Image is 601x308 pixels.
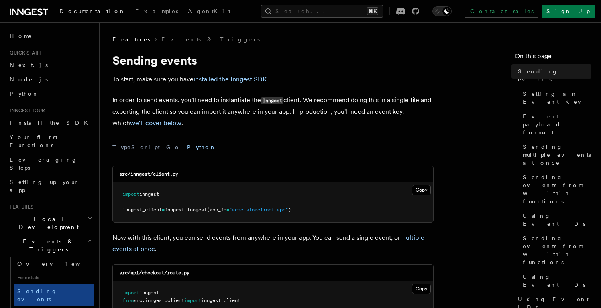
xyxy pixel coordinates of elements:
[122,207,162,213] span: inngest_client
[226,207,229,213] span: =
[122,290,139,296] span: import
[14,271,94,284] span: Essentials
[166,138,181,156] button: Go
[515,64,591,87] a: Sending events
[135,8,178,14] span: Examples
[6,107,45,114] span: Inngest tour
[112,232,434,255] p: Now with this client, you can send events from anywhere in your app. You can send a single event,...
[520,231,591,269] a: Sending events from within functions
[112,74,434,85] p: To start, make sure you have .
[229,207,288,213] span: "acme-storefront-app"
[194,75,267,83] a: installed the Inngest SDK
[10,156,77,171] span: Leveraging Steps
[6,58,94,72] a: Next.js
[6,175,94,197] a: Setting up your app
[112,138,160,156] button: TypeScript
[130,119,181,127] a: we'll cover below
[520,140,591,170] a: Sending multiple events at once
[10,134,57,148] span: Your first Functions
[119,171,178,177] code: src/inngest/client.py
[122,191,139,197] span: import
[367,7,378,15] kbd: ⌘K
[523,234,591,266] span: Sending events from within functions
[6,215,88,231] span: Local Development
[6,152,94,175] a: Leveraging Steps
[520,170,591,209] a: Sending events from within functions
[184,207,187,213] span: .
[130,2,183,22] a: Examples
[139,191,159,197] span: inngest
[10,62,48,68] span: Next.js
[6,237,88,253] span: Events & Triggers
[6,130,94,152] a: Your first Functions
[55,2,130,22] a: Documentation
[6,234,94,257] button: Events & Triggers
[10,91,39,97] span: Python
[134,298,142,303] span: src
[6,29,94,43] a: Home
[10,32,32,40] span: Home
[520,269,591,292] a: Using Event IDs
[515,51,591,64] h4: On this page
[523,212,591,228] span: Using Event IDs
[167,298,184,303] span: client
[187,207,207,213] span: Inngest
[162,207,165,213] span: =
[6,50,41,56] span: Quick start
[6,212,94,234] button: Local Development
[188,8,230,14] span: AgentKit
[10,179,79,193] span: Setting up your app
[10,120,93,126] span: Install the SDK
[207,207,226,213] span: (app_id
[112,35,150,43] span: Features
[119,270,189,276] code: src/api/checkout/route.py
[523,143,591,167] span: Sending multiple events at once
[201,298,240,303] span: inngest_client
[142,298,145,303] span: .
[183,2,235,22] a: AgentKit
[523,90,591,106] span: Setting an Event Key
[161,35,260,43] a: Events & Triggers
[112,95,434,129] p: In order to send events, you'll need to instantiate the client. We recommend doing this in a sing...
[261,97,283,104] code: Inngest
[412,185,431,195] button: Copy
[187,138,216,156] button: Python
[14,257,94,271] a: Overview
[520,209,591,231] a: Using Event IDs
[112,53,434,67] h1: Sending events
[520,87,591,109] a: Setting an Event Key
[184,298,201,303] span: import
[145,298,165,303] span: inngest
[17,288,57,302] span: Sending events
[6,87,94,101] a: Python
[6,72,94,87] a: Node.js
[6,204,33,210] span: Features
[112,234,424,253] a: multiple events at once
[10,76,48,83] span: Node.js
[523,112,591,136] span: Event payload format
[520,109,591,140] a: Event payload format
[412,284,431,294] button: Copy
[6,115,94,130] a: Install the SDK
[523,173,591,205] span: Sending events from within functions
[165,298,167,303] span: .
[542,5,595,18] a: Sign Up
[139,290,159,296] span: inngest
[59,8,126,14] span: Documentation
[261,5,383,18] button: Search...⌘K
[122,298,134,303] span: from
[288,207,291,213] span: )
[465,5,538,18] a: Contact sales
[523,273,591,289] span: Using Event IDs
[432,6,452,16] button: Toggle dark mode
[17,261,100,267] span: Overview
[165,207,184,213] span: inngest
[518,67,591,83] span: Sending events
[14,284,94,306] a: Sending events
